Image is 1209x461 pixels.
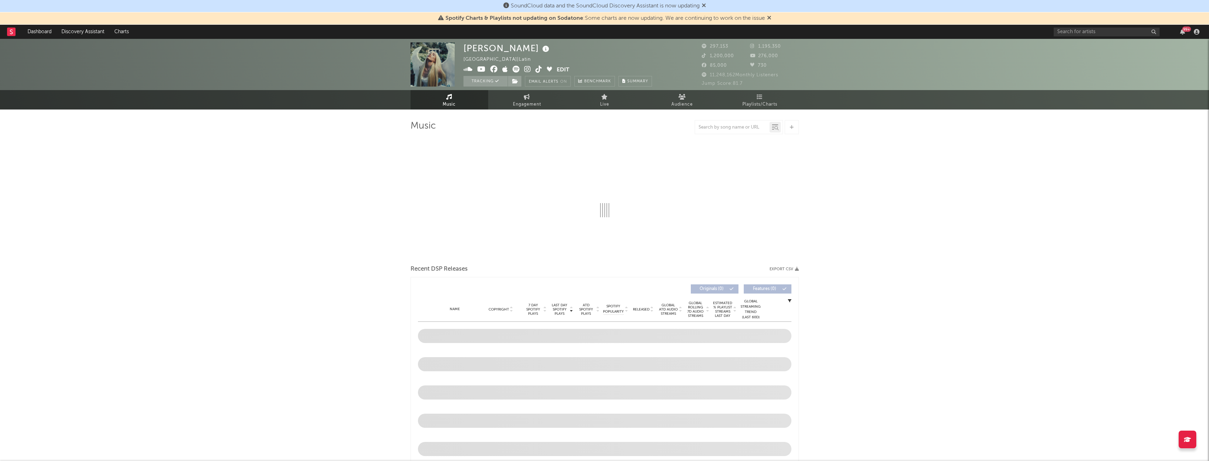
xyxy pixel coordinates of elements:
input: Search by song name or URL [695,125,770,130]
div: [GEOGRAPHIC_DATA] | Latin [463,55,539,64]
span: Global Rolling 7D Audio Streams [686,301,705,318]
button: Tracking [463,76,508,87]
span: Originals ( 0 ) [695,287,728,291]
button: Originals(0) [691,284,738,294]
span: 85,000 [702,63,727,68]
span: Jump Score: 81.7 [702,81,743,86]
span: 1,195,350 [750,44,781,49]
em: On [560,80,567,84]
span: Audience [671,100,693,109]
div: 99 + [1182,26,1191,32]
button: Features(0) [744,284,791,294]
a: Live [566,90,644,110]
span: Music [443,100,456,109]
span: Features ( 0 ) [748,287,781,291]
span: 276,000 [750,54,778,58]
button: Export CSV [770,267,799,271]
a: Audience [644,90,721,110]
a: Playlists/Charts [721,90,799,110]
span: Live [600,100,609,109]
span: ATD Spotify Plays [577,303,595,316]
span: Dismiss [767,16,771,21]
div: [PERSON_NAME] [463,42,551,54]
span: Spotify Popularity [603,304,624,314]
button: Edit [557,66,569,75]
span: Playlists/Charts [742,100,777,109]
span: Last Day Spotify Plays [550,303,569,316]
button: 99+ [1180,29,1185,35]
span: Released [633,307,650,312]
button: Email AlertsOn [525,76,571,87]
span: Estimated % Playlist Streams Last Day [713,301,732,318]
a: Music [411,90,488,110]
span: 297,153 [702,44,728,49]
span: Engagement [513,100,541,109]
span: Benchmark [584,77,611,86]
a: Engagement [488,90,566,110]
span: 11,248,162 Monthly Listeners [702,73,778,77]
button: Summary [618,76,652,87]
span: Global ATD Audio Streams [659,303,678,316]
span: : Some charts are now updating. We are continuing to work on the issue [445,16,765,21]
span: 1,200,000 [702,54,734,58]
span: Recent DSP Releases [411,265,468,273]
span: Summary [627,79,648,83]
span: 7 Day Spotify Plays [524,303,543,316]
span: 730 [750,63,767,68]
span: Dismiss [702,3,706,9]
span: Copyright [489,307,509,312]
div: Name [432,307,478,312]
input: Search for artists [1054,28,1160,36]
a: Benchmark [574,76,615,87]
span: Spotify Charts & Playlists not updating on Sodatone [445,16,583,21]
div: Global Streaming Trend (Last 60D) [740,299,761,320]
span: SoundCloud data and the SoundCloud Discovery Assistant is now updating [511,3,700,9]
a: Charts [109,25,134,39]
a: Dashboard [23,25,56,39]
a: Discovery Assistant [56,25,109,39]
